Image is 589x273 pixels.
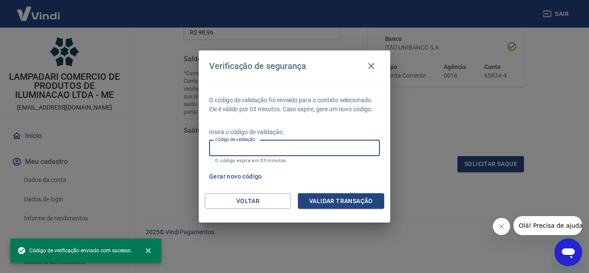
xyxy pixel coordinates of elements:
span: Olá! Precisa de ajuda? [5,6,72,13]
button: Gerar novo código [206,169,266,185]
p: O código de validação foi enviado para o contato selecionado. Ele é válido por 03 minutos. Caso e... [209,96,380,114]
iframe: Botão para abrir a janela de mensagens [555,238,582,266]
p: O código expira em 03 minutos. [215,158,374,163]
button: close [139,241,158,260]
h4: Verificação de segurança [209,61,306,71]
button: Validar transação [298,193,384,209]
iframe: Fechar mensagem [493,218,510,235]
iframe: Mensagem da empresa [514,216,582,235]
label: Código de validação [215,136,255,143]
span: Código de verificação enviado com sucesso. [17,246,132,255]
button: Voltar [205,193,291,209]
p: Insira o código de validação [209,128,380,137]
